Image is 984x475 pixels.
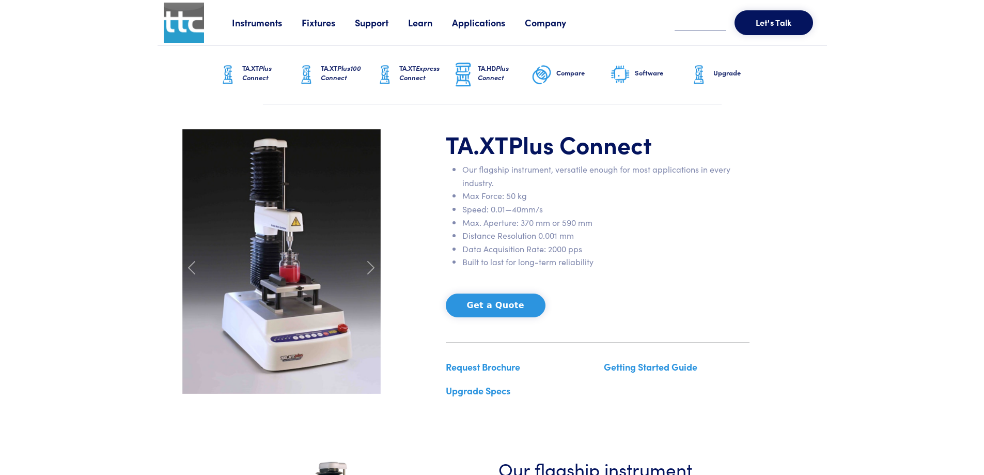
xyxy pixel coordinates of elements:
[453,46,532,104] a: TA.HDPlus Connect
[374,62,395,88] img: ta-xt-graphic.png
[532,46,610,104] a: Compare
[232,16,302,29] a: Instruments
[610,64,631,86] img: software-graphic.png
[399,63,440,82] span: Express Connect
[689,46,767,104] a: Upgrade
[604,360,697,373] a: Getting Started Guide
[321,64,374,82] h6: TA.XT
[296,46,374,104] a: TA.XTPlus100 Connect
[462,242,749,256] li: Data Acquisition Rate: 2000 pps
[713,68,767,78] h6: Upgrade
[446,384,510,397] a: Upgrade Specs
[462,229,749,242] li: Distance Resolution 0.001 mm
[399,64,453,82] h6: TA.XT
[556,68,610,78] h6: Compare
[452,16,525,29] a: Applications
[478,64,532,82] h6: TA.HD
[525,16,586,29] a: Company
[446,294,545,317] button: Get a Quote
[462,163,749,189] li: Our flagship instrument, versatile enough for most applications in every industry.
[374,46,453,104] a: TA.XTExpress Connect
[242,64,296,82] h6: TA.XT
[462,189,749,203] li: Max Force: 50 kg
[182,129,381,394] img: carousel-ta-xt-plus-bloom.jpg
[217,62,238,88] img: ta-xt-graphic.png
[355,16,408,29] a: Support
[635,68,689,78] h6: Software
[478,63,509,82] span: Plus Connect
[735,10,813,35] button: Let's Talk
[508,127,652,160] span: Plus Connect
[302,16,355,29] a: Fixtures
[462,255,749,269] li: Built to last for long-term reliability
[689,62,709,88] img: ta-xt-graphic.png
[610,46,689,104] a: Software
[164,3,204,43] img: ttc_logo_1x1_v1.0.png
[242,63,272,82] span: Plus Connect
[446,129,749,159] h1: TA.XT
[453,62,474,88] img: ta-hd-graphic.png
[296,62,317,88] img: ta-xt-graphic.png
[462,203,749,216] li: Speed: 0.01—40mm/s
[462,216,749,229] li: Max. Aperture: 370 mm or 590 mm
[321,63,361,82] span: Plus100 Connect
[217,46,296,104] a: TA.XTPlus Connect
[532,62,552,88] img: compare-graphic.png
[446,360,520,373] a: Request Brochure
[408,16,452,29] a: Learn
